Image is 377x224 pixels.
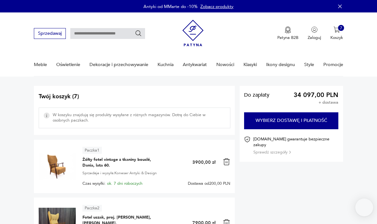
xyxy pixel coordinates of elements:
[82,147,102,154] article: Paczka 1
[308,26,321,41] button: Zaloguj
[334,26,340,33] img: Ikona koszyka
[330,26,343,41] button: 7Koszyk
[34,54,47,76] a: Meble
[253,149,291,155] button: Sprawdź szczegóły
[289,151,291,154] img: Ikona strzałki w prawo
[135,30,142,37] button: Szukaj
[200,4,234,10] a: Zobacz produkty
[243,54,257,76] a: Klasyki
[277,35,298,41] p: Patyna B2B
[244,93,269,97] span: Do zapłaty
[285,26,291,34] img: Ikona medalu
[183,54,207,76] a: Antykwariat
[182,18,204,49] img: Patyna - sklep z meblami i dekoracjami vintage
[82,170,157,176] span: Sprzedaje i wysyła: Koneser Antyki & Design
[216,54,234,76] a: Nowości
[39,147,76,184] img: Żółty fotel vintage z tkaniny bouclé, Dania, lata 60.
[266,54,295,76] a: Ikony designu
[43,112,50,119] img: Ikona informacji
[192,159,216,166] p: 3900,00 zł
[39,108,230,128] p: W koszyku znajdują się produkty wysyłane z różnych magazynów. Dotrą do Ciebie w osobnych paczkach.
[34,32,65,36] a: Sprzedawaj
[323,54,343,76] a: Promocje
[82,205,102,212] article: Paczka 2
[294,93,338,97] span: 34 097,00 PLN
[82,157,154,168] span: Żółty fotel vintage z tkaniny bouclé, Dania, lata 60.
[89,54,148,76] a: Dekoracje i przechowywanie
[188,181,230,186] span: Dostawa od 200,00 PLN
[158,54,173,76] a: Kuchnia
[355,198,373,216] iframe: Smartsupp widget button
[34,28,65,39] button: Sprzedawaj
[223,158,230,166] img: Ikona kosza
[304,54,314,76] a: Style
[319,100,338,105] p: + dostawa
[244,136,250,143] img: Ikona certyfikatu
[308,35,321,41] p: Zaloguj
[277,26,298,41] button: Patyna B2B
[39,93,230,101] h2: Twój koszyk ( 7 )
[338,25,344,31] div: 7
[330,35,343,41] p: Koszyk
[277,26,298,41] a: Ikona medaluPatyna B2B
[56,54,80,76] a: Oświetlenie
[311,26,318,33] img: Ikonka użytkownika
[107,181,142,186] span: ok. 7 dni roboczych
[253,136,338,155] div: [DOMAIN_NAME] gwarantuje bezpieczne zakupy
[143,4,197,10] p: Antyki od MMarte do -10%
[82,181,142,186] span: Czas wysyłki:
[244,112,338,129] button: Wybierz dostawę i płatność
